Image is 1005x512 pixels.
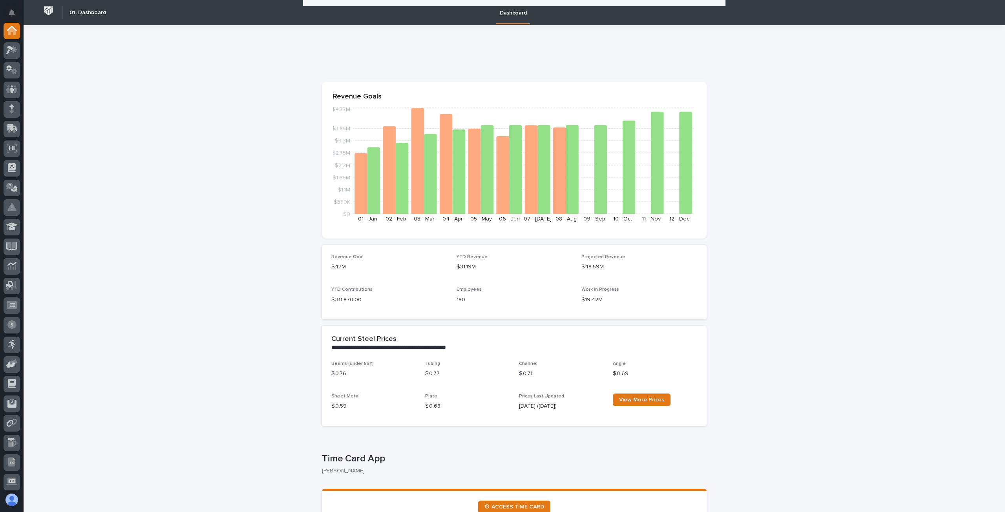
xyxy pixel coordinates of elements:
text: 10 - Oct [613,216,632,222]
tspan: $1.65M [333,175,350,180]
text: 01 - Jan [358,216,377,222]
span: Projected Revenue [581,255,625,259]
text: 08 - Aug [555,216,577,222]
text: 06 - Jun [499,216,520,222]
p: [PERSON_NAME] [322,468,700,474]
text: 09 - Sep [583,216,605,222]
text: 11 - Nov [642,216,661,222]
text: 04 - Apr [442,216,463,222]
p: $19.42M [581,296,697,304]
span: Sheet Metal [331,394,360,399]
p: Time Card App [322,453,703,465]
p: $47M [331,263,447,271]
h2: Current Steel Prices [331,335,397,344]
p: $ 0.59 [331,402,416,410]
span: Employees [457,287,482,292]
span: View More Prices [619,397,664,403]
span: ⏲ ACCESS TIME CARD [484,504,544,510]
p: $ 311,870.00 [331,296,447,304]
h2: 01. Dashboard [69,9,106,16]
tspan: $550K [334,199,350,204]
p: [DATE] ([DATE]) [519,402,603,410]
div: Notifications [10,9,20,22]
p: 180 [457,296,572,304]
tspan: $2.2M [335,162,350,168]
p: $ 0.77 [425,370,510,378]
p: $31.19M [457,263,572,271]
tspan: $2.75M [332,150,350,156]
span: YTD Revenue [457,255,488,259]
text: 07 - [DATE] [524,216,552,222]
tspan: $1.1M [338,187,350,192]
span: YTD Contributions [331,287,373,292]
a: View More Prices [613,394,671,406]
span: Beams (under 55#) [331,361,374,366]
button: users-avatar [4,492,20,508]
p: $ 0.68 [425,402,510,410]
span: Angle [613,361,626,366]
tspan: $0 [343,211,350,217]
p: $ 0.71 [519,370,603,378]
span: Tubing [425,361,440,366]
span: Channel [519,361,537,366]
span: Work in Progress [581,287,619,292]
text: 03 - Mar [414,216,435,222]
tspan: $4.77M [332,107,350,112]
tspan: $3.3M [335,138,350,144]
span: Prices Last Updated [519,394,564,399]
p: $48.59M [581,263,697,271]
p: Revenue Goals [333,93,696,101]
span: Plate [425,394,437,399]
tspan: $3.85M [332,126,350,131]
text: 05 - May [470,216,492,222]
img: Workspace Logo [41,4,56,18]
p: $ 0.76 [331,370,416,378]
span: Revenue Goal [331,255,364,259]
text: 12 - Dec [669,216,689,222]
text: 02 - Feb [386,216,406,222]
button: Notifications [4,5,20,21]
p: $ 0.69 [613,370,697,378]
